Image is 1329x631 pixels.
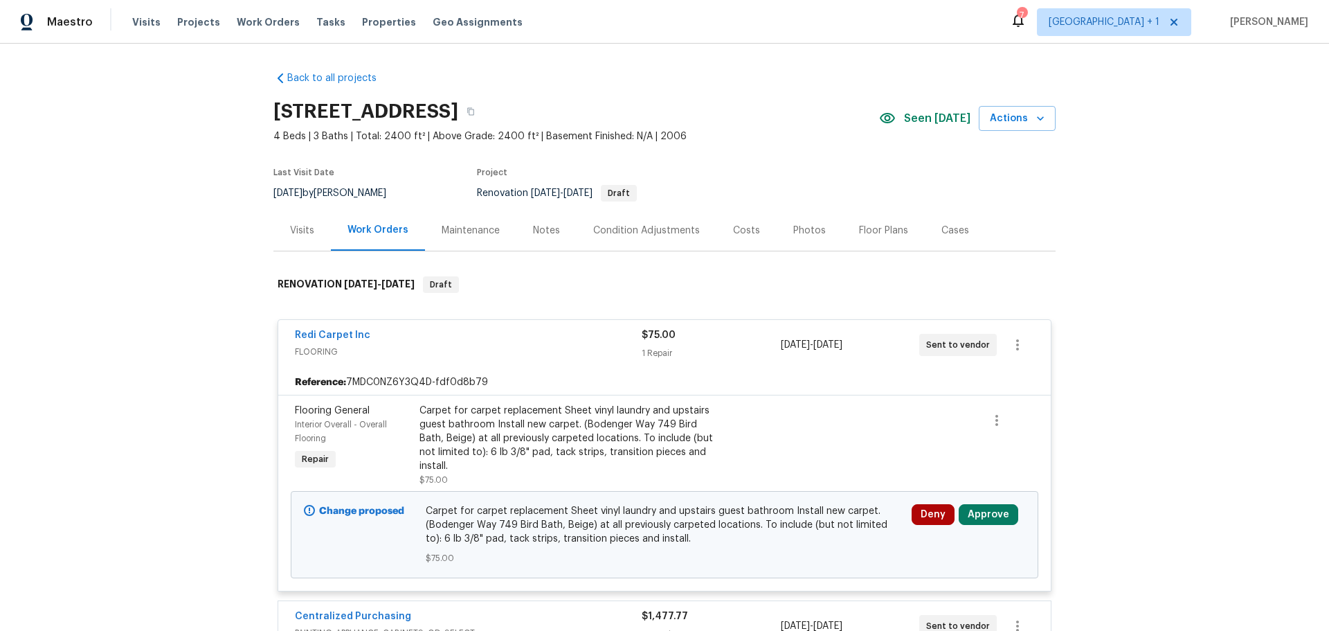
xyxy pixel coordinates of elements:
[912,504,955,525] button: Deny
[979,106,1056,132] button: Actions
[47,15,93,29] span: Maestro
[237,15,300,29] span: Work Orders
[533,224,560,238] div: Notes
[442,224,500,238] div: Maintenance
[344,279,377,289] span: [DATE]
[419,476,448,484] span: $75.00
[273,185,403,202] div: by [PERSON_NAME]
[347,223,408,237] div: Work Orders
[959,504,1018,525] button: Approve
[477,168,507,177] span: Project
[926,338,995,352] span: Sent to vendor
[531,188,560,198] span: [DATE]
[424,278,458,292] span: Draft
[1049,15,1159,29] span: [GEOGRAPHIC_DATA] + 1
[273,188,302,198] span: [DATE]
[296,452,334,466] span: Repair
[381,279,415,289] span: [DATE]
[793,224,826,238] div: Photos
[273,105,458,118] h2: [STREET_ADDRESS]
[458,99,483,124] button: Copy Address
[477,188,637,198] span: Renovation
[781,340,810,350] span: [DATE]
[273,71,406,85] a: Back to all projects
[642,612,688,621] span: $1,477.77
[319,506,404,516] b: Change proposed
[273,130,879,143] span: 4 Beds | 3 Baths | Total: 2400 ft² | Above Grade: 2400 ft² | Basement Finished: N/A | 2006
[593,224,700,238] div: Condition Adjustments
[362,15,416,29] span: Properties
[602,189,635,197] span: Draft
[563,188,593,198] span: [DATE]
[177,15,220,29] span: Projects
[733,224,760,238] div: Costs
[295,420,387,443] span: Interior Overall - Overall Flooring
[904,112,970,125] span: Seen [DATE]
[295,375,346,389] b: Reference:
[990,110,1045,127] span: Actions
[1224,15,1308,29] span: [PERSON_NAME]
[941,224,969,238] div: Cases
[813,340,842,350] span: [DATE]
[278,370,1051,395] div: 7MDC0NZ6Y3Q4D-fdf0d8b79
[781,338,842,352] span: -
[419,404,723,473] div: Carpet for carpet replacement Sheet vinyl laundry and upstairs guest bathroom Install new carpet....
[433,15,523,29] span: Geo Assignments
[295,345,642,359] span: FLOORING
[531,188,593,198] span: -
[426,551,904,565] span: $75.00
[344,279,415,289] span: -
[781,621,810,631] span: [DATE]
[859,224,908,238] div: Floor Plans
[273,263,1056,307] div: RENOVATION [DATE]-[DATE]Draft
[295,612,411,621] a: Centralized Purchasing
[278,276,415,293] h6: RENOVATION
[813,621,842,631] span: [DATE]
[132,15,161,29] span: Visits
[316,17,345,27] span: Tasks
[426,504,904,546] span: Carpet for carpet replacement Sheet vinyl laundry and upstairs guest bathroom Install new carpet....
[273,168,334,177] span: Last Visit Date
[642,346,780,360] div: 1 Repair
[1017,8,1027,22] div: 7
[290,224,314,238] div: Visits
[642,330,676,340] span: $75.00
[295,330,370,340] a: Redi Carpet Inc
[295,406,370,416] span: Flooring General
